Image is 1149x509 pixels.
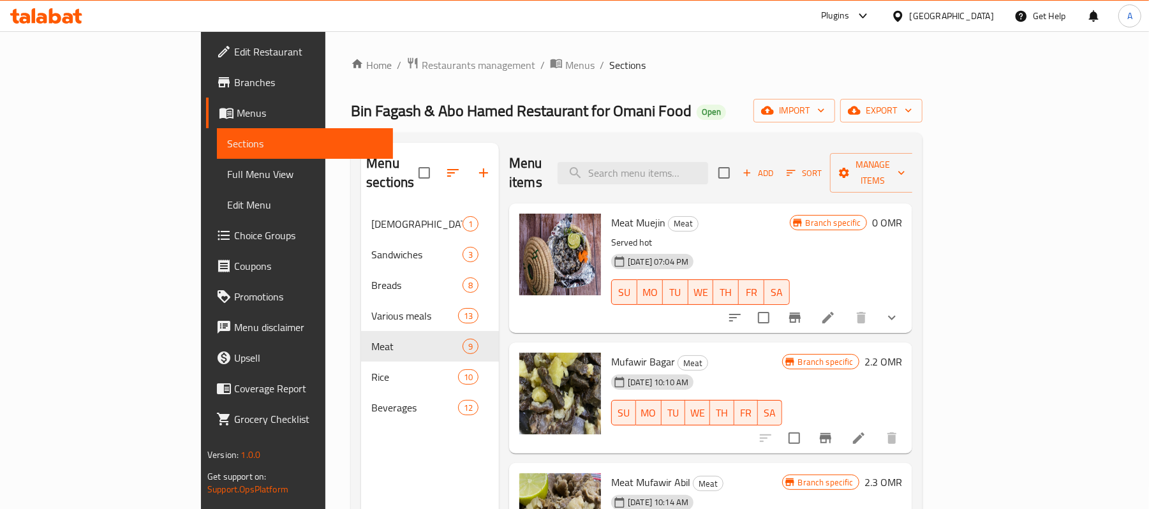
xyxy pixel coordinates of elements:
img: Meat Muejin [519,214,601,295]
span: Restaurants management [422,57,535,73]
a: Menus [206,98,393,128]
span: Meat [371,339,463,354]
input: search [558,162,708,184]
span: Meat [669,216,698,231]
span: Sections [227,136,383,151]
span: Grocery Checklist [234,411,383,427]
li: / [600,57,604,73]
button: sort-choices [720,302,750,333]
span: Breads [371,277,463,293]
div: [DEMOGRAPHIC_DATA] Meal1 [361,209,499,239]
button: SA [758,400,782,425]
div: Meat [678,355,708,371]
span: MO [641,404,656,422]
div: [GEOGRAPHIC_DATA] [910,9,994,23]
a: Branches [206,67,393,98]
span: TH [718,283,734,302]
div: items [463,277,478,293]
span: WE [690,404,705,422]
button: MO [636,400,662,425]
span: MO [642,283,658,302]
a: Support.OpsPlatform [207,481,288,498]
span: SA [763,404,777,422]
button: Add section [468,158,499,188]
span: Version: [207,446,239,463]
span: 1.0.0 [241,446,260,463]
a: Sections [217,128,393,159]
span: 8 [463,279,478,291]
div: Beverages12 [361,392,499,423]
a: Coverage Report [206,373,393,404]
img: Mufawir Bagar [519,353,601,434]
svg: Show Choices [884,310,900,325]
span: Sort sections [438,158,468,188]
span: Various meals [371,308,458,323]
span: [DEMOGRAPHIC_DATA] Meal [371,216,463,232]
span: TU [668,283,683,302]
span: Manage items [840,157,905,189]
span: export [850,103,912,119]
span: Sandwiches [371,247,463,262]
span: Edit Restaurant [234,44,383,59]
span: 10 [459,371,478,383]
span: Meat Mufawir Abil [611,473,690,492]
nav: breadcrumb [351,57,923,73]
span: Bin Fagash & Abo Hamed Restaurant for Omani Food [351,96,692,125]
li: / [540,57,545,73]
span: Menus [237,105,383,121]
span: Upsell [234,350,383,365]
h6: 2.3 OMR [864,473,902,491]
button: Branch-specific-item [780,302,810,333]
button: WE [688,279,714,305]
span: FR [739,404,753,422]
div: Meat9 [361,331,499,362]
button: Branch-specific-item [810,423,841,454]
span: 3 [463,249,478,261]
a: Menu disclaimer [206,312,393,343]
button: import [753,99,835,122]
p: Served hot [611,235,790,251]
span: Full Menu View [227,166,383,182]
li: / [397,57,401,73]
span: Coupons [234,258,383,274]
a: Menus [550,57,595,73]
span: Meat [678,356,708,371]
a: Edit menu item [851,431,866,446]
span: Sort items [778,163,830,183]
div: items [458,308,478,323]
button: TH [713,279,739,305]
span: [DATE] 10:10 AM [623,376,693,388]
h6: 2.2 OMR [864,353,902,371]
span: Rice [371,369,458,385]
button: SU [611,400,635,425]
button: MO [637,279,663,305]
button: TU [662,400,686,425]
span: Meat Muejin [611,213,665,232]
div: Iftar Meal [371,216,463,232]
span: Select section [711,159,738,186]
span: SU [617,404,630,422]
span: Promotions [234,289,383,304]
span: 1 [463,218,478,230]
div: Plugins [821,8,849,24]
a: Edit menu item [820,310,836,325]
span: Beverages [371,400,458,415]
span: Branch specific [793,476,859,489]
span: 12 [459,402,478,414]
button: WE [685,400,710,425]
a: Edit Menu [217,189,393,220]
div: items [463,247,478,262]
button: FR [734,400,759,425]
span: Sort [787,166,822,181]
a: Restaurants management [406,57,535,73]
a: Coupons [206,251,393,281]
nav: Menu sections [361,203,499,428]
span: Menus [565,57,595,73]
span: Branch specific [801,217,866,229]
span: Add [741,166,775,181]
span: SA [769,283,785,302]
div: items [463,339,478,354]
a: Upsell [206,343,393,373]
